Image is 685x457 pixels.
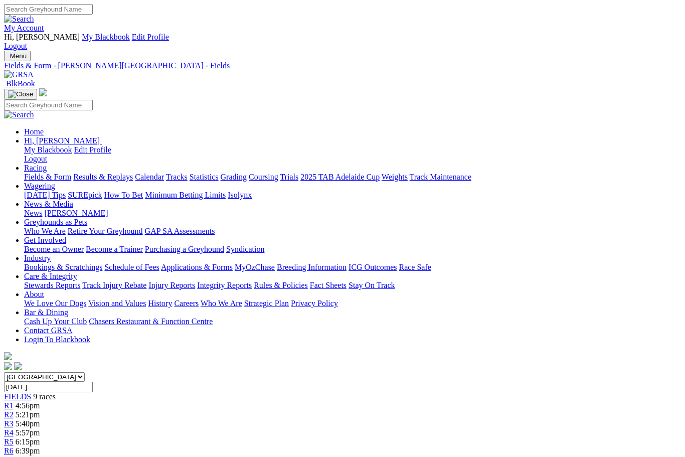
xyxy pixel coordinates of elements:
[4,33,681,51] div: My Account
[82,33,130,41] a: My Blackbook
[132,33,169,41] a: Edit Profile
[4,410,14,419] span: R2
[8,90,33,98] img: Close
[24,227,681,236] div: Greyhounds as Pets
[166,173,188,181] a: Tracks
[10,52,27,60] span: Menu
[145,191,226,199] a: Minimum Betting Limits
[16,401,40,410] span: 4:56pm
[82,281,146,289] a: Track Injury Rebate
[4,51,31,61] button: Toggle navigation
[4,352,12,360] img: logo-grsa-white.png
[226,245,264,253] a: Syndication
[4,24,44,32] a: My Account
[24,299,86,308] a: We Love Our Dogs
[24,227,66,235] a: Who We Are
[24,317,87,326] a: Cash Up Your Club
[277,263,347,271] a: Breeding Information
[74,145,111,154] a: Edit Profile
[24,299,681,308] div: About
[145,245,224,253] a: Purchasing a Greyhound
[24,326,72,335] a: Contact GRSA
[24,308,68,317] a: Bar & Dining
[24,173,71,181] a: Fields & Form
[89,317,213,326] a: Chasers Restaurant & Function Centre
[349,281,395,289] a: Stay On Track
[24,335,90,344] a: Login To Blackbook
[24,173,681,182] div: Racing
[4,401,14,410] a: R1
[228,191,252,199] a: Isolynx
[24,145,72,154] a: My Blackbook
[104,263,159,271] a: Schedule of Fees
[86,245,143,253] a: Become a Trainer
[73,173,133,181] a: Results & Replays
[4,110,34,119] img: Search
[291,299,338,308] a: Privacy Policy
[16,410,40,419] span: 5:21pm
[310,281,347,289] a: Fact Sheets
[4,419,14,428] a: R3
[24,254,51,262] a: Industry
[4,100,93,110] input: Search
[24,245,84,253] a: Become an Owner
[4,362,12,370] img: facebook.svg
[254,281,308,289] a: Rules & Policies
[4,4,93,15] input: Search
[4,392,31,401] span: FIELDS
[135,173,164,181] a: Calendar
[24,145,681,164] div: Hi, [PERSON_NAME]
[104,191,143,199] a: How To Bet
[24,191,681,200] div: Wagering
[16,446,40,455] span: 6:39pm
[24,200,73,208] a: News & Media
[4,89,37,100] button: Toggle navigation
[16,437,40,446] span: 6:15pm
[24,263,102,271] a: Bookings & Scratchings
[39,88,47,96] img: logo-grsa-white.png
[148,281,195,289] a: Injury Reports
[221,173,247,181] a: Grading
[24,209,42,217] a: News
[33,392,56,401] span: 9 races
[410,173,471,181] a: Track Maintenance
[24,317,681,326] div: Bar & Dining
[16,419,40,428] span: 5:40pm
[24,127,44,136] a: Home
[349,263,397,271] a: ICG Outcomes
[24,290,44,298] a: About
[16,428,40,437] span: 5:57pm
[24,136,100,145] span: Hi, [PERSON_NAME]
[24,218,87,226] a: Greyhounds as Pets
[24,182,55,190] a: Wagering
[4,428,14,437] a: R4
[24,281,80,289] a: Stewards Reports
[235,263,275,271] a: MyOzChase
[4,437,14,446] a: R5
[4,446,14,455] a: R6
[4,42,27,50] a: Logout
[24,272,77,280] a: Care & Integrity
[174,299,199,308] a: Careers
[24,281,681,290] div: Care & Integrity
[4,79,35,88] a: BlkBook
[4,70,34,79] img: GRSA
[190,173,219,181] a: Statistics
[382,173,408,181] a: Weights
[6,79,35,88] span: BlkBook
[4,61,681,70] a: Fields & Form - [PERSON_NAME][GEOGRAPHIC_DATA] - Fields
[4,382,93,392] input: Select date
[24,263,681,272] div: Industry
[249,173,278,181] a: Coursing
[145,227,215,235] a: GAP SA Assessments
[4,33,80,41] span: Hi, [PERSON_NAME]
[24,245,681,254] div: Get Involved
[24,236,66,244] a: Get Involved
[399,263,431,271] a: Race Safe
